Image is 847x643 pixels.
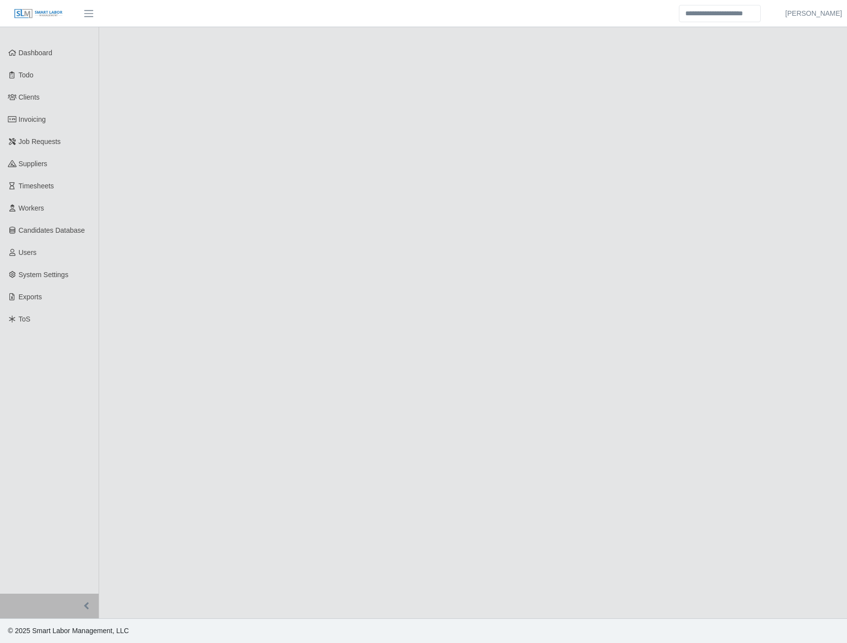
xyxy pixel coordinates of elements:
[679,5,761,22] input: Search
[19,249,37,256] span: Users
[19,93,40,101] span: Clients
[8,627,129,635] span: © 2025 Smart Labor Management, LLC
[19,115,46,123] span: Invoicing
[19,293,42,301] span: Exports
[19,49,53,57] span: Dashboard
[14,8,63,19] img: SLM Logo
[19,138,61,145] span: Job Requests
[19,271,69,279] span: System Settings
[19,315,31,323] span: ToS
[19,182,54,190] span: Timesheets
[19,160,47,168] span: Suppliers
[19,226,85,234] span: Candidates Database
[19,71,34,79] span: Todo
[785,8,842,19] a: [PERSON_NAME]
[19,204,44,212] span: Workers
